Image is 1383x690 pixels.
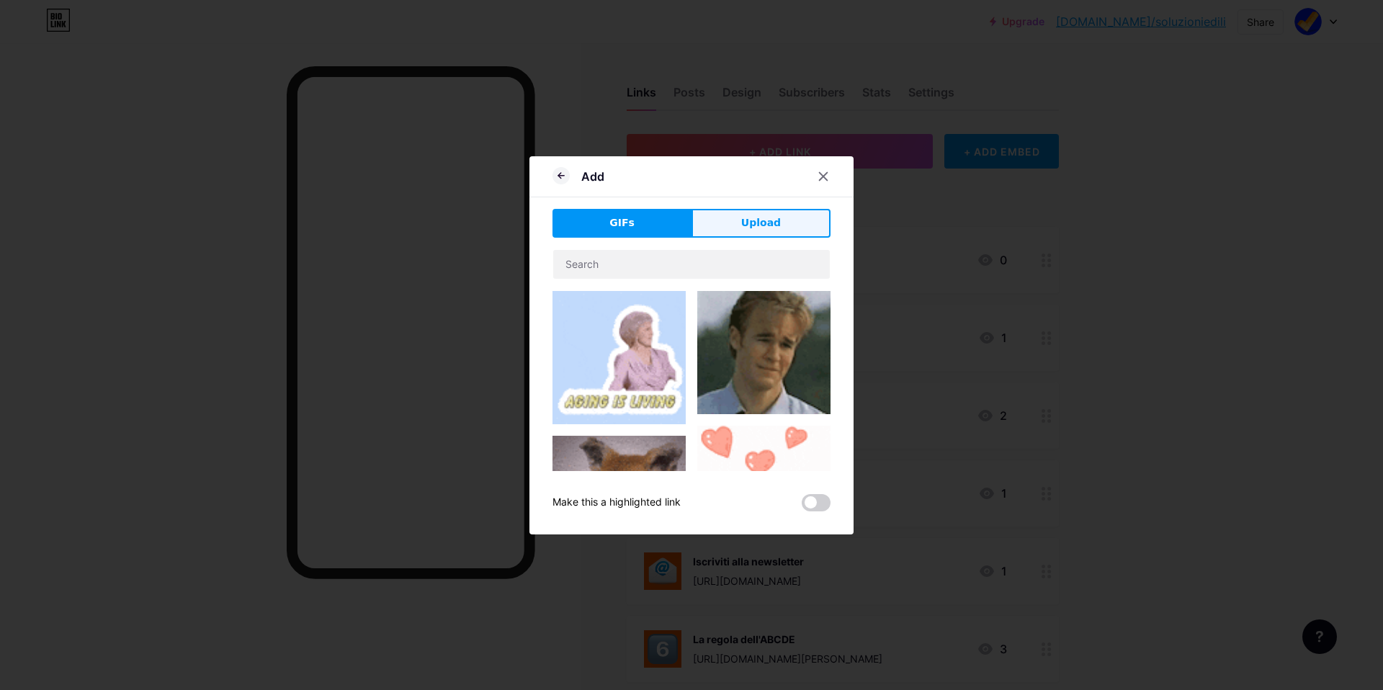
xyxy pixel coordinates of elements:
img: Gihpy [552,436,686,550]
span: Upload [741,215,781,230]
div: Make this a highlighted link [552,494,681,511]
button: GIFs [552,209,691,238]
button: Upload [691,209,831,238]
span: GIFs [609,215,635,230]
img: Gihpy [697,291,831,415]
input: Search [553,250,830,279]
img: Gihpy [552,291,686,424]
div: Add [581,168,604,185]
img: Gihpy [697,426,831,559]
